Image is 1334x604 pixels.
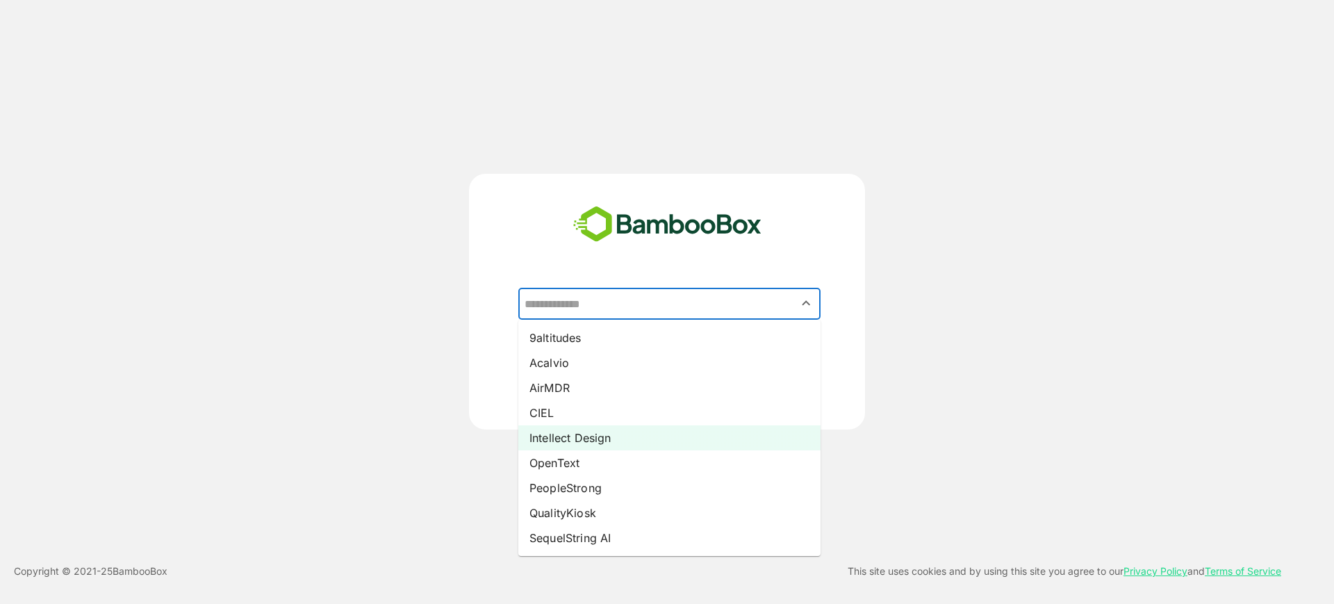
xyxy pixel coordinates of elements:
button: Close [797,294,816,313]
img: bamboobox [566,202,769,247]
li: AirMDR [518,375,821,400]
a: Privacy Policy [1123,565,1187,577]
li: OpenText [518,450,821,475]
li: 9altitudes [518,325,821,350]
li: CIEL [518,400,821,425]
li: PeopleStrong [518,475,821,500]
li: SequelString AI [518,525,821,550]
p: Copyright © 2021- 25 BambooBox [14,563,167,580]
li: Intellect Design [518,425,821,450]
li: QualityKiosk [518,500,821,525]
li: Acalvio [518,350,821,375]
p: This site uses cookies and by using this site you agree to our and [848,563,1281,580]
a: Terms of Service [1205,565,1281,577]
